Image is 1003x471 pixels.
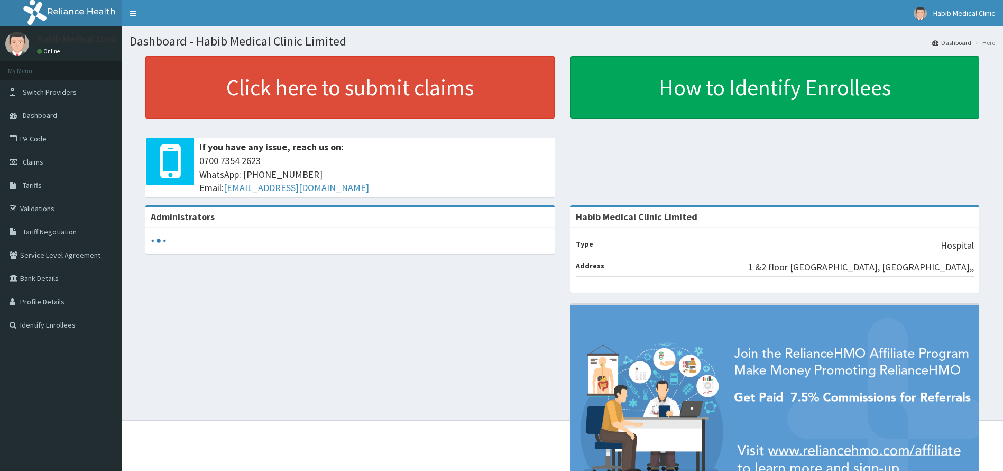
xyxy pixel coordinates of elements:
[576,261,604,270] b: Address
[130,34,995,48] h1: Dashboard - Habib Medical Clinic Limited
[37,34,118,44] p: Habib Medical Clinic
[145,56,555,119] a: Click here to submit claims
[151,211,215,223] b: Administrators
[23,111,57,120] span: Dashboard
[37,48,62,55] a: Online
[23,180,42,190] span: Tariffs
[941,239,974,252] p: Hospital
[570,56,980,119] a: How to Identify Enrollees
[224,182,369,194] a: [EMAIL_ADDRESS][DOMAIN_NAME]
[576,239,593,249] b: Type
[151,233,167,249] svg: audio-loading
[748,260,974,274] p: 1 &2 floor [GEOGRAPHIC_DATA], [GEOGRAPHIC_DATA],,
[972,38,995,47] li: Here
[199,154,549,195] span: 0700 7354 2623 WhatsApp: [PHONE_NUMBER] Email:
[23,157,43,167] span: Claims
[914,7,927,20] img: User Image
[933,8,995,18] span: Habib Medical Clinic
[23,87,77,97] span: Switch Providers
[23,227,77,237] span: Tariff Negotiation
[932,38,971,47] a: Dashboard
[5,32,29,56] img: User Image
[576,211,697,223] strong: Habib Medical Clinic Limited
[199,141,344,153] b: If you have any issue, reach us on:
